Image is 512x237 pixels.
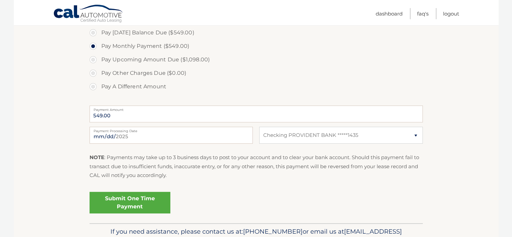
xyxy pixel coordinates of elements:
[90,153,423,180] p: : Payments may take up to 3 business days to post to your account and to clear your bank account....
[90,192,170,213] a: Submit One Time Payment
[417,8,429,19] a: FAQ's
[376,8,403,19] a: Dashboard
[90,154,104,160] strong: NOTE
[90,26,423,39] label: Pay [DATE] Balance Due ($549.00)
[90,39,423,53] label: Pay Monthly Payment ($549.00)
[90,106,423,122] input: Payment Amount
[90,127,253,132] label: Payment Processing Date
[90,80,423,93] label: Pay A Different Amount
[90,66,423,80] label: Pay Other Charges Due ($0.00)
[443,8,459,19] a: Logout
[90,106,423,111] label: Payment Amount
[90,127,253,144] input: Payment Date
[90,53,423,66] label: Pay Upcoming Amount Due ($1,098.00)
[243,228,303,235] span: [PHONE_NUMBER]
[53,4,124,24] a: Cal Automotive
